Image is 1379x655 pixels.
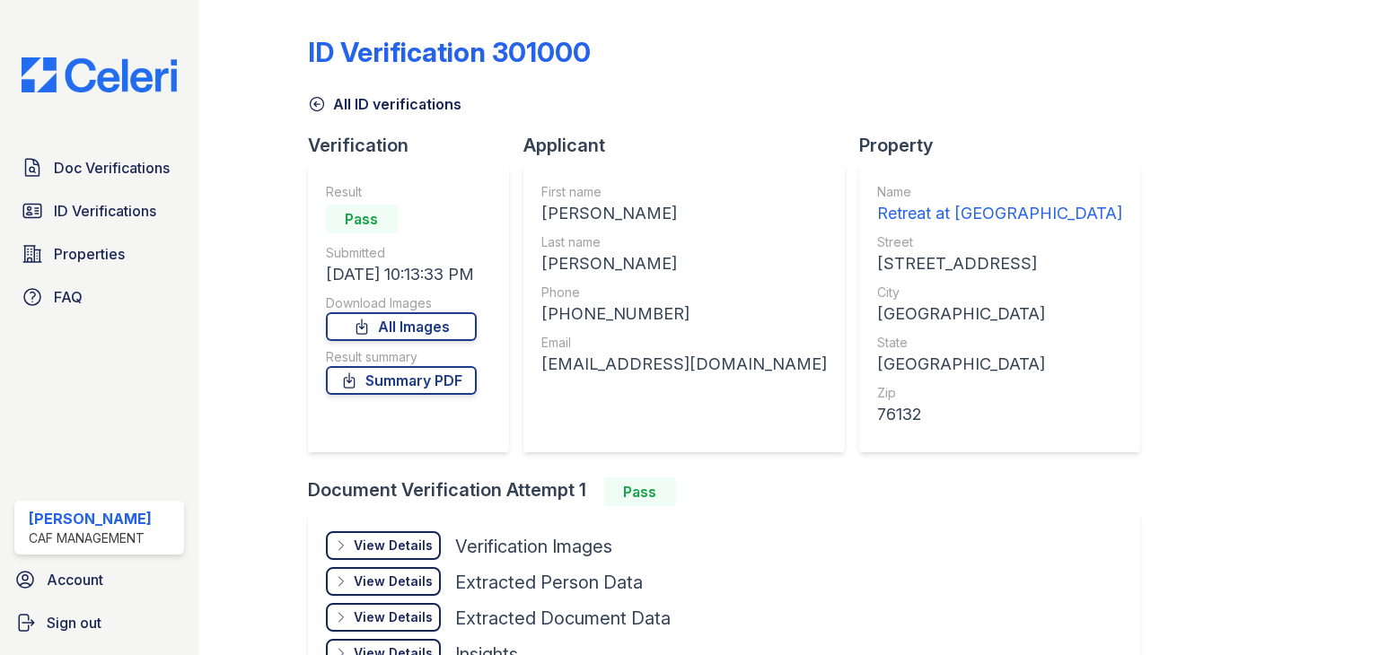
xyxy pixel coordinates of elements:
div: Result summary [326,348,477,366]
span: Properties [54,243,125,265]
a: Account [7,562,191,598]
a: ID Verifications [14,193,184,229]
div: CAF Management [29,529,152,547]
div: Street [877,233,1122,251]
div: Extracted Person Data [455,570,643,595]
div: [PERSON_NAME] [541,201,827,226]
div: First name [541,183,827,201]
div: Phone [541,284,827,301]
a: All ID verifications [308,93,461,115]
div: 76132 [877,402,1122,427]
div: View Details [354,572,433,590]
a: Doc Verifications [14,150,184,186]
div: Verification Images [455,534,612,559]
a: FAQ [14,279,184,315]
span: Sign out [47,612,101,633]
div: [GEOGRAPHIC_DATA] [877,301,1122,327]
div: [PHONE_NUMBER] [541,301,827,327]
span: ID Verifications [54,200,156,222]
div: State [877,334,1122,352]
div: Document Verification Attempt 1 [308,477,1155,506]
a: Summary PDF [326,366,477,395]
div: Email [541,334,827,352]
div: Download Images [326,294,477,312]
div: [DATE] 10:13:33 PM [326,262,477,287]
div: Retreat at [GEOGRAPHIC_DATA] [877,201,1122,226]
div: City [877,284,1122,301]
a: Name Retreat at [GEOGRAPHIC_DATA] [877,183,1122,226]
div: Property [859,133,1155,158]
span: Account [47,569,103,590]
div: View Details [354,537,433,555]
div: Zip [877,384,1122,402]
img: CE_Logo_Blue-a8612792a0a2168367f1c8372b55b34899dd931a85d93a1a3d3e32e68fde9ad4.png [7,57,191,92]
div: [STREET_ADDRESS] [877,251,1122,276]
a: All Images [326,312,477,341]
div: Last name [541,233,827,251]
div: [EMAIL_ADDRESS][DOMAIN_NAME] [541,352,827,377]
div: View Details [354,608,433,626]
div: Extracted Document Data [455,606,671,631]
div: Applicant [523,133,859,158]
div: [GEOGRAPHIC_DATA] [877,352,1122,377]
div: Pass [604,477,676,506]
span: FAQ [54,286,83,308]
div: Pass [326,205,398,233]
div: ID Verification 301000 [308,36,591,68]
div: Result [326,183,477,201]
div: [PERSON_NAME] [541,251,827,276]
div: Name [877,183,1122,201]
div: Verification [308,133,523,158]
a: Properties [14,236,184,272]
div: [PERSON_NAME] [29,508,152,529]
span: Doc Verifications [54,157,170,179]
div: Submitted [326,244,477,262]
a: Sign out [7,605,191,641]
